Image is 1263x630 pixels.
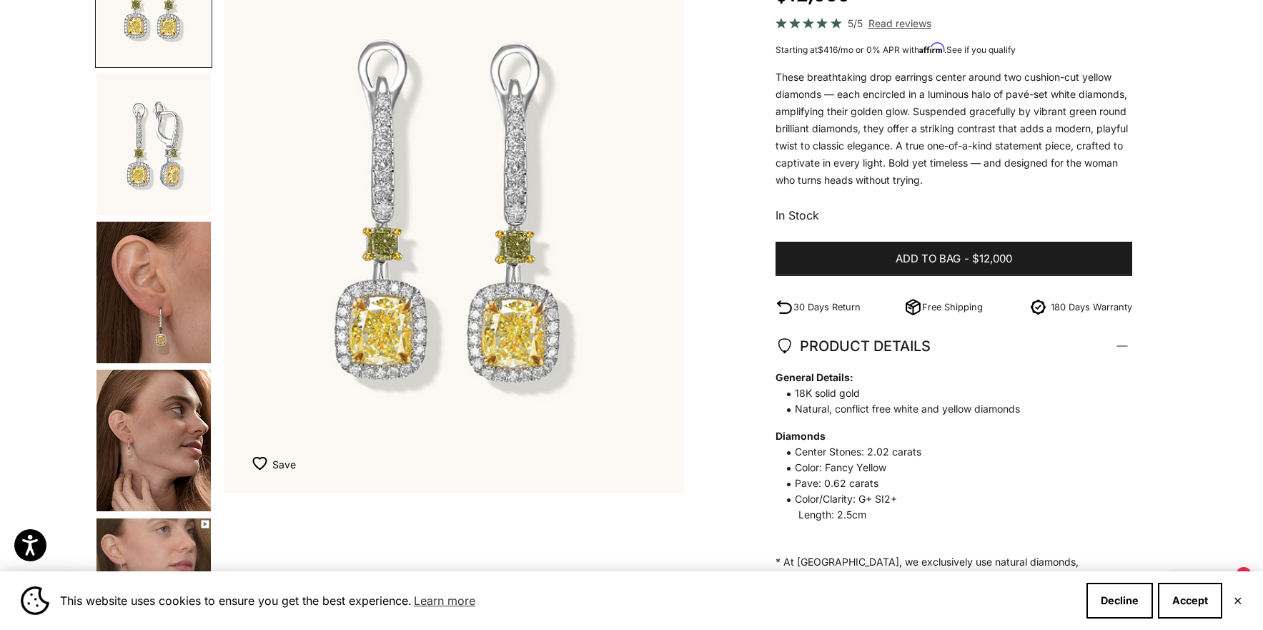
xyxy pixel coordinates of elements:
[776,370,1119,599] span: * At [GEOGRAPHIC_DATA], we exclusively use natural diamonds, resulting in slight variations in si...
[252,456,272,471] img: wishlist
[776,44,1016,55] span: Starting at /mo or 0% APR with .
[776,401,1119,417] span: Natural, conflict free white and yellow diamonds
[776,460,1119,476] span: Color: Fancy Yellow
[95,220,212,365] button: Go to item 3
[787,507,1119,523] span: Length: 2.5cm
[1158,583,1222,619] button: Accept
[776,370,1119,385] strong: General Details:
[96,74,211,215] img: Cushion Cut Diamond Drop Earrings
[252,450,296,478] button: Add to Wishlist
[412,590,477,611] a: Learn more
[776,491,1119,523] span: Color/Clarity: G+ SI2+
[946,44,1016,55] a: See if you qualify - Learn more about Affirm Financing (opens in modal)
[776,476,1119,491] span: Pave: 0.62 carats
[1233,596,1242,605] button: Close
[922,300,983,315] p: Free Shipping
[1051,300,1132,315] p: 180 Days Warranty
[776,385,1119,401] span: 18K solid gold
[60,590,1075,611] span: This website uses cookies to ensure you get the best experience.
[776,444,1119,460] span: Center Stones: 2.02 carats
[776,428,1119,444] strong: Diamonds
[95,72,212,217] button: Go to item 2
[896,250,961,268] span: Add to bag
[776,320,1133,373] summary: PRODUCT DETAILS
[776,69,1133,189] p: These breathtaking drop earrings center around two cushion-cut yellow diamonds — each encircled i...
[972,250,1012,268] span: $12,000
[776,334,931,358] span: PRODUCT DETAILS
[818,44,838,55] span: $416
[96,370,211,511] img: #YellowGold #WhiteGold #RoseGold
[793,300,861,315] p: 30 Days Return
[1086,583,1153,619] button: Decline
[95,368,212,513] button: Go to item 4
[776,15,1133,31] a: 5/5 Read reviews
[848,15,863,31] span: 5/5
[776,242,1133,276] button: Add to bag-$12,000
[96,222,211,363] img: #YellowGold #WhiteGold #RoseGold
[21,586,49,615] img: Cookie banner
[919,43,944,54] span: Affirm
[776,206,1133,225] p: In Stock
[868,15,931,31] span: Read reviews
